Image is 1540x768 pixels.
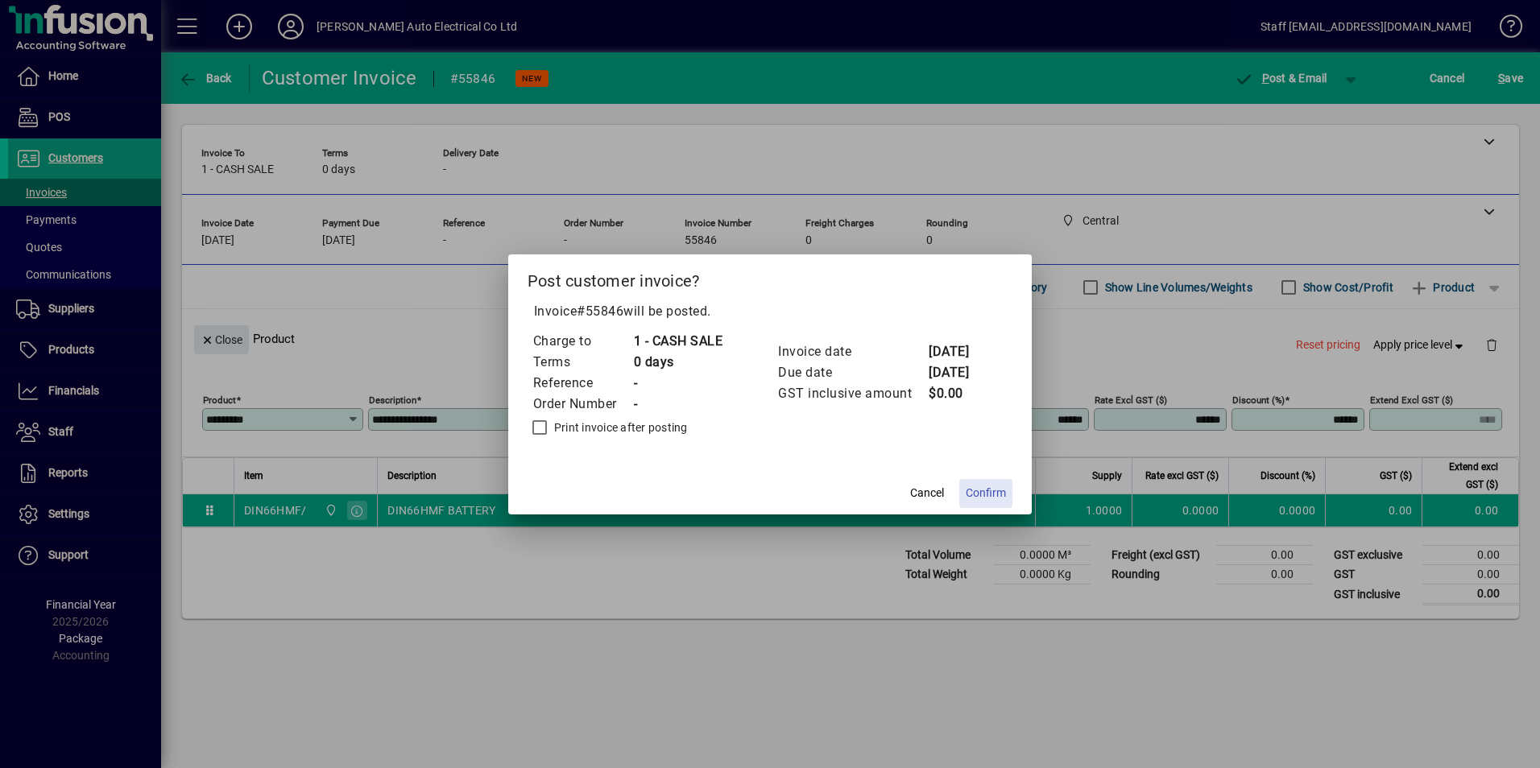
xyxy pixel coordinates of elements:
td: Invoice date [777,341,928,362]
td: [DATE] [928,341,992,362]
td: $0.00 [928,383,992,404]
span: #55846 [577,303,623,319]
td: - [633,373,723,394]
td: Charge to [532,331,633,352]
td: - [633,394,723,415]
td: [DATE] [928,362,992,383]
p: Invoice will be posted . [528,302,1013,321]
td: Due date [777,362,928,383]
td: 1 - CASH SALE [633,331,723,352]
td: GST inclusive amount [777,383,928,404]
button: Confirm [959,479,1012,508]
span: Cancel [910,485,944,502]
span: Confirm [966,485,1006,502]
td: Order Number [532,394,633,415]
h2: Post customer invoice? [508,254,1033,301]
label: Print invoice after posting [551,419,688,436]
td: Terms [532,352,633,373]
button: Cancel [901,479,953,508]
td: 0 days [633,352,723,373]
td: Reference [532,373,633,394]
